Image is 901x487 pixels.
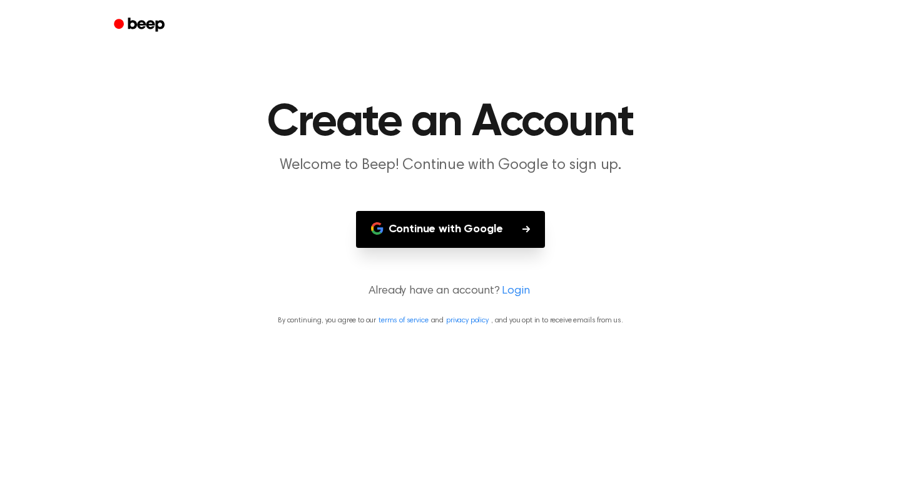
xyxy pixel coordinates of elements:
a: privacy policy [446,317,489,324]
p: Welcome to Beep! Continue with Google to sign up. [210,155,691,176]
p: By continuing, you agree to our and , and you opt in to receive emails from us. [15,315,886,326]
a: Login [502,283,529,300]
p: Already have an account? [15,283,886,300]
h1: Create an Account [130,100,771,145]
a: terms of service [379,317,428,324]
button: Continue with Google [356,211,546,248]
a: Beep [105,13,176,38]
